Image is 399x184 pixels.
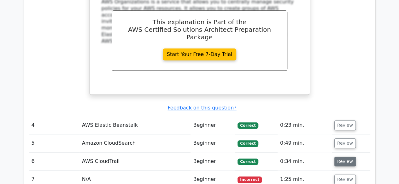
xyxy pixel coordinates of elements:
[278,134,332,152] td: 0:49 min.
[238,122,258,129] span: Correct
[79,134,191,152] td: Amazon CloudSearch
[238,176,262,183] span: Incorrect
[79,153,191,170] td: AWS CloudTrail
[79,116,191,134] td: AWS Elastic Beanstalk
[334,138,356,148] button: Review
[29,153,79,170] td: 6
[191,116,235,134] td: Beginner
[167,105,236,111] a: Feedback on this question?
[278,116,332,134] td: 0:23 min.
[278,153,332,170] td: 0:34 min.
[191,134,235,152] td: Beginner
[29,116,79,134] td: 4
[334,157,356,166] button: Review
[29,134,79,152] td: 5
[238,159,258,165] span: Correct
[191,153,235,170] td: Beginner
[334,120,356,130] button: Review
[238,140,258,147] span: Correct
[163,48,237,60] a: Start Your Free 7-Day Trial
